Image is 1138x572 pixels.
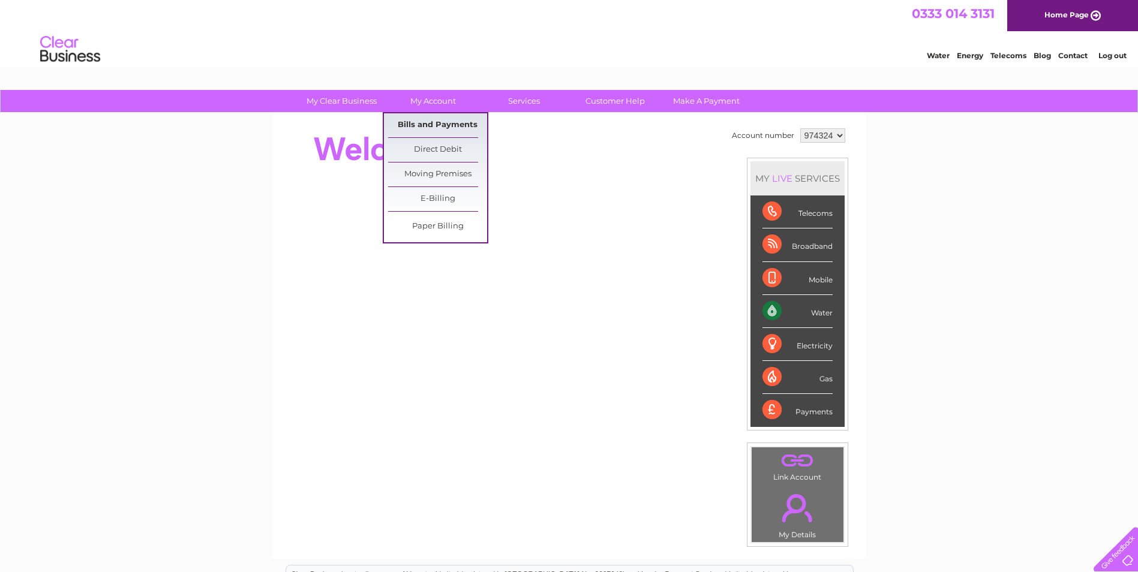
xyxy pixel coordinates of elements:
[388,138,487,162] a: Direct Debit
[751,447,844,484] td: Link Account
[762,262,833,295] div: Mobile
[762,394,833,426] div: Payments
[762,228,833,261] div: Broadband
[40,31,101,68] img: logo.png
[762,295,833,328] div: Water
[957,51,983,60] a: Energy
[388,162,487,186] a: Moving Premises
[912,6,995,21] a: 0333 014 3131
[388,113,487,137] a: Bills and Payments
[383,90,482,112] a: My Account
[566,90,665,112] a: Customer Help
[750,161,845,195] div: MY SERVICES
[762,361,833,394] div: Gas
[388,215,487,239] a: Paper Billing
[755,487,840,529] a: .
[762,195,833,228] div: Telecoms
[755,450,840,471] a: .
[286,7,853,58] div: Clear Business is a trading name of Verastar Limited (registered in [GEOGRAPHIC_DATA] No. 3667643...
[1098,51,1127,60] a: Log out
[657,90,756,112] a: Make A Payment
[388,187,487,211] a: E-Billing
[729,125,797,146] td: Account number
[762,328,833,361] div: Electricity
[292,90,391,112] a: My Clear Business
[475,90,573,112] a: Services
[1034,51,1051,60] a: Blog
[751,484,844,543] td: My Details
[1058,51,1088,60] a: Contact
[990,51,1026,60] a: Telecoms
[770,173,795,184] div: LIVE
[927,51,950,60] a: Water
